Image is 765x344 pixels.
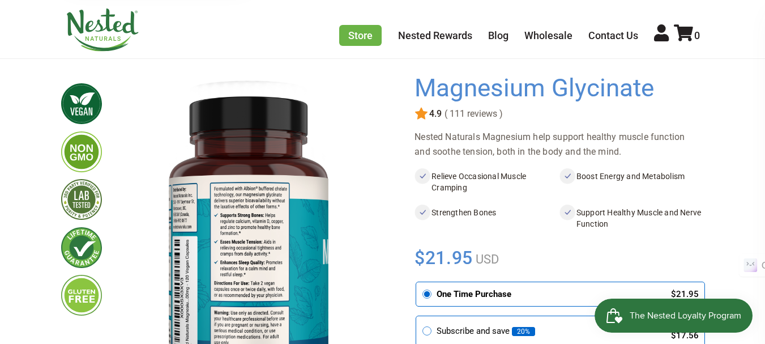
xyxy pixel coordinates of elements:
span: $21.95 [414,245,473,270]
a: Nested Rewards [398,29,472,41]
iframe: Button to open loyalty program pop-up [595,299,754,333]
a: Wholesale [524,29,572,41]
img: Nested Naturals [66,9,139,52]
div: Nested Naturals Magnesium help support healthy muscle function and soothe tension, both in the bo... [414,130,704,159]
li: Boost Energy and Metabolism [559,168,704,196]
img: gmofree [61,131,102,172]
li: Strengthen Bones [414,205,559,232]
img: star.svg [414,107,428,121]
img: thirdpartytested [61,179,102,220]
a: Store [339,25,382,46]
img: glutenfree [61,275,102,316]
a: 0 [674,29,700,41]
img: vegan [61,83,102,124]
a: Contact Us [588,29,638,41]
img: lifetimeguarantee [61,227,102,268]
span: USD [473,252,499,266]
a: Blog [488,29,508,41]
span: 4.9 [428,109,442,119]
li: Support Healthy Muscle and Nerve Function [559,205,704,232]
span: ( 111 reviews ) [442,109,503,119]
h1: Magnesium Glycinate [414,74,698,103]
li: Relieve Occasional Muscle Cramping [414,168,559,196]
span: 0 [694,29,700,41]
